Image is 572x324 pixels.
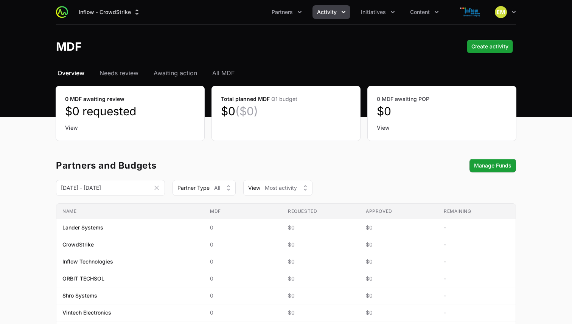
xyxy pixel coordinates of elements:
[265,184,297,192] span: Most activity
[366,309,432,316] span: $0
[288,258,354,265] span: $0
[62,275,104,282] span: ORBIT TECHSOL
[210,224,276,231] span: 0
[58,68,84,78] span: Overview
[271,96,297,102] span: Q1 budget
[444,224,510,231] span: -
[410,8,430,16] span: Content
[68,5,443,19] div: Main navigation
[474,161,511,170] span: Manage Funds
[356,5,399,19] button: Initiatives
[56,204,204,219] th: Name
[56,68,516,78] nav: MDF navigation
[288,241,354,248] span: $0
[235,104,258,118] span: ($0)
[221,95,351,103] dt: Total planned MDF
[56,6,68,18] img: ActivitySource
[467,40,513,53] button: Create activity
[317,8,337,16] span: Activity
[288,224,354,231] span: $0
[288,292,354,299] span: $0
[444,309,510,316] span: -
[212,68,235,78] span: All MDF
[56,68,86,78] a: Overview
[406,5,443,19] button: Content
[74,5,145,19] button: Inflow - CrowdStrike
[152,68,199,78] a: Awaiting action
[366,241,432,248] span: $0
[406,5,443,19] div: Content menu
[469,159,516,172] div: Secondary actions
[366,292,432,299] span: $0
[360,204,438,219] th: Approved
[312,5,350,19] div: Activity menu
[377,95,507,103] dt: 0 MDF awaiting POP
[471,42,508,51] span: Create activity
[98,68,140,78] a: Needs review
[438,204,516,219] th: Remaining
[62,309,111,316] span: Vintech Electronics
[210,258,276,265] span: 0
[173,180,236,196] button: Partner TypeAll
[210,241,276,248] span: 0
[267,5,306,19] div: Partners menu
[366,258,432,265] span: $0
[65,95,195,103] dt: 0 MDF awaiting review
[65,124,195,132] a: View
[366,275,432,282] span: $0
[99,68,138,78] span: Needs review
[444,275,510,282] span: -
[65,104,195,118] dd: $0 requested
[267,5,306,19] button: Partners
[288,275,354,282] span: $0
[467,40,513,53] div: Primary actions
[62,241,94,248] span: CrowdStrike
[62,292,97,299] span: Shro Systems
[288,309,354,316] span: $0
[452,5,489,20] img: Inflow
[210,275,276,282] span: 0
[210,292,276,299] span: 0
[56,40,82,53] h1: MDF
[366,224,432,231] span: $0
[377,104,507,118] dd: $0
[62,224,103,231] span: Lander Systems
[214,184,220,192] span: All
[312,5,350,19] button: Activity
[361,8,386,16] span: Initiatives
[204,204,282,219] th: MDF
[56,183,165,193] div: Date range picker
[444,258,510,265] span: -
[469,159,516,172] button: Manage Funds
[62,258,113,265] span: Inflow Technologies
[221,104,351,118] dd: $0
[56,180,516,196] section: MDF overview filters
[444,292,510,299] span: -
[74,5,145,19] div: Supplier switch menu
[248,184,260,192] span: View
[444,241,510,248] span: -
[356,5,399,19] div: Initiatives menu
[56,161,157,170] h3: Partners and Budgets
[173,180,236,196] div: Partner Type filter
[495,6,507,18] img: Eric Mingus
[272,8,293,16] span: Partners
[282,204,360,219] th: Requested
[211,68,236,78] a: All MDF
[243,180,312,196] button: ViewMost activity
[56,180,165,196] input: DD MMM YYYY - DD MMM YYYY
[243,180,312,196] div: View Type filter
[177,184,210,192] span: Partner Type
[154,68,197,78] span: Awaiting action
[210,309,276,316] span: 0
[377,124,507,132] a: View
